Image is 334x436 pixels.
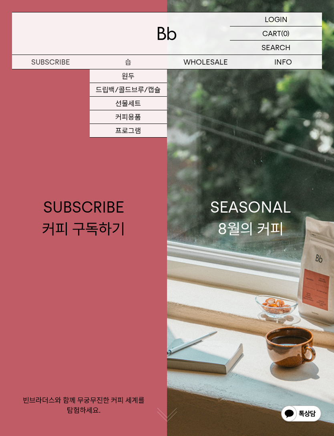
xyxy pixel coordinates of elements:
[230,26,322,41] a: CART (0)
[262,26,281,40] p: CART
[281,26,290,40] p: (0)
[262,41,290,55] p: SEARCH
[265,12,288,26] p: LOGIN
[210,197,291,239] div: SEASONAL 8월의 커피
[42,197,125,239] div: SUBSCRIBE 커피 구독하기
[90,124,167,138] a: 프로그램
[230,12,322,26] a: LOGIN
[245,55,322,69] p: INFO
[12,55,90,69] a: SUBSCRIBE
[280,405,322,424] img: 카카오톡 채널 1:1 채팅 버튼
[90,55,167,69] a: 숍
[90,110,167,124] a: 커피용품
[157,27,177,40] img: 로고
[90,83,167,97] a: 드립백/콜드브루/캡슐
[90,97,167,110] a: 선물세트
[167,55,245,69] p: WHOLESALE
[90,69,167,83] a: 원두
